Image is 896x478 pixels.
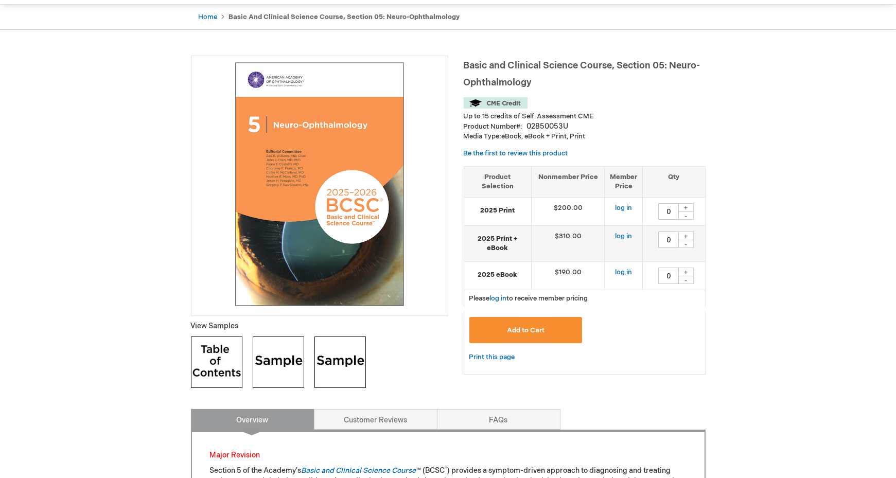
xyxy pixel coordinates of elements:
strong: Basic and Clinical Science Course, Section 05: Neuro-Ophthalmology [229,13,460,21]
div: 02850053U [527,121,569,132]
div: - [678,240,694,248]
img: Basic and Clinical Science Course, Section 05: Neuro-Ophthalmology [197,61,443,307]
img: CME Credit [464,97,528,109]
p: View Samples [191,321,448,331]
img: Click to view [191,337,242,388]
a: FAQs [437,409,560,430]
font: Major Revision [210,451,260,459]
div: + [678,268,694,276]
sup: ® [445,466,448,472]
a: Overview [191,409,314,430]
strong: 2025 Print + eBook [469,234,526,253]
a: log in [615,232,632,240]
a: log in [615,204,632,212]
div: - [678,276,694,284]
img: Click to view [253,337,304,388]
a: Basic and Clinical Science Course [302,466,416,475]
th: Nonmember Price [531,166,605,197]
a: log in [490,294,507,303]
div: - [678,211,694,220]
strong: 2025 Print [469,206,526,216]
a: Home [199,13,218,21]
th: Product Selection [464,166,532,197]
div: + [678,232,694,240]
a: Customer Reviews [314,409,437,430]
th: Member Price [605,166,643,197]
p: eBook, eBook + Print, Print [464,132,706,141]
input: Qty [658,232,679,248]
strong: Media Type: [464,132,502,140]
button: Add to Cart [469,317,583,343]
a: Be the first to review this product [464,149,568,157]
td: $310.00 [531,225,605,261]
input: Qty [658,268,679,284]
span: Please to receive member pricing [469,294,588,303]
div: + [678,203,694,212]
img: Click to view [314,337,366,388]
li: Up to 15 credits of Self-Assessment CME [464,112,706,121]
span: Add to Cart [507,326,544,334]
strong: 2025 eBook [469,270,526,280]
strong: Product Number [464,122,523,131]
td: $190.00 [531,261,605,290]
span: Basic and Clinical Science Course, Section 05: Neuro-Ophthalmology [464,60,700,88]
th: Qty [643,166,705,197]
a: log in [615,268,632,276]
a: Print this page [469,351,515,364]
input: Qty [658,203,679,220]
td: $200.00 [531,197,605,225]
